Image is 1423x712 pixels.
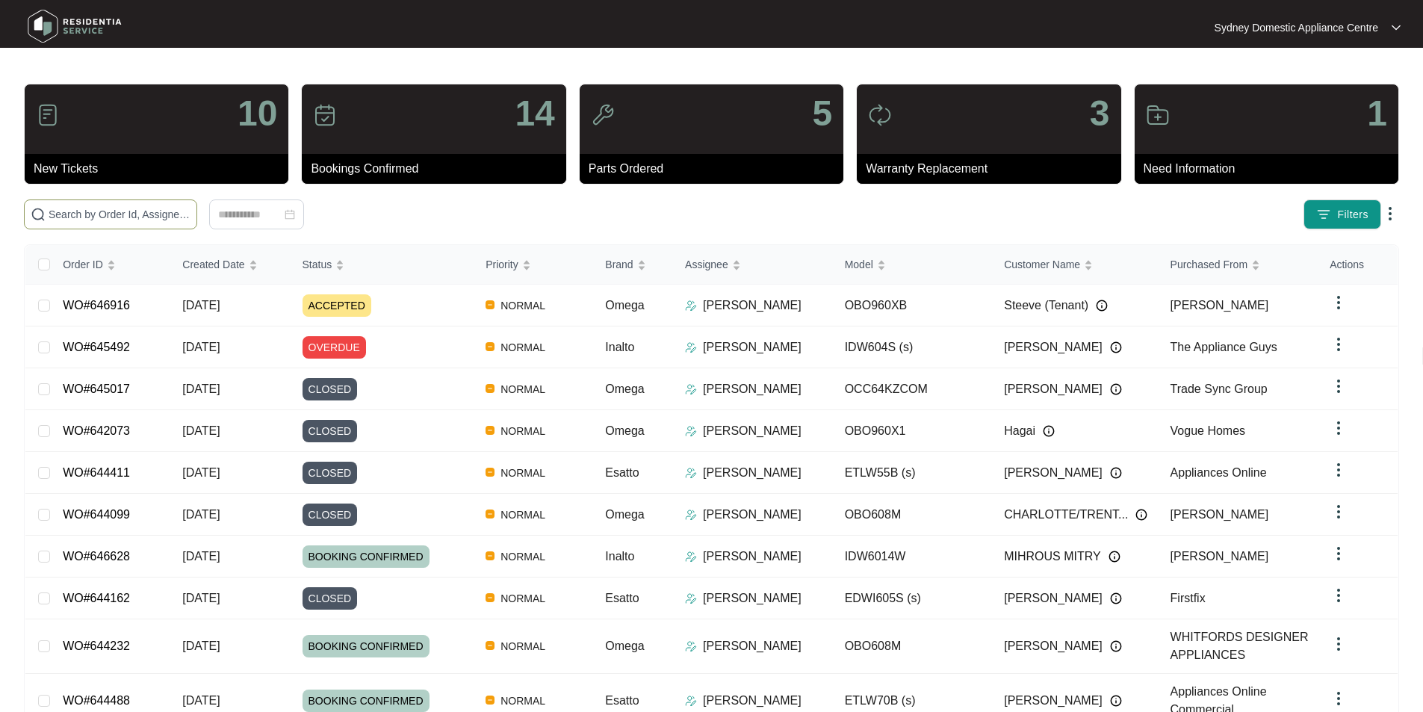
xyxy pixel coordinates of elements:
img: Info icon [1110,592,1122,604]
p: [PERSON_NAME] [703,692,802,710]
span: [DATE] [182,508,220,521]
span: CLOSED [303,587,358,610]
span: [PERSON_NAME] [1004,338,1103,356]
p: [PERSON_NAME] [703,297,802,315]
td: OBO608M [833,494,993,536]
img: Info icon [1110,341,1122,353]
th: Model [833,245,993,285]
span: Esatto [605,466,639,479]
img: Vercel Logo [486,510,495,518]
span: NORMAL [495,464,551,482]
span: [DATE] [182,299,220,312]
img: Assigner Icon [685,509,697,521]
span: Inalto [605,550,634,563]
img: Info icon [1110,467,1122,479]
img: search-icon [31,207,46,222]
img: icon [868,103,892,127]
img: dropdown arrow [1330,635,1348,653]
span: Purchased From [1171,256,1247,273]
span: Assignee [685,256,728,273]
p: [PERSON_NAME] [703,338,802,356]
img: icon [36,103,60,127]
span: Esatto [605,592,639,604]
span: CHARLOTTE/TRENT... [1004,506,1128,524]
span: Vogue Homes [1171,424,1246,437]
span: NORMAL [495,692,551,710]
td: OBO608M [833,619,993,674]
p: Parts Ordered [589,160,843,178]
td: ETLW55B (s) [833,452,993,494]
th: Status [291,245,474,285]
a: WO#642073 [63,424,130,437]
span: BOOKING CONFIRMED [303,545,430,568]
span: Steeve (Tenant) [1004,297,1088,315]
img: icon [1146,103,1170,127]
a: WO#644232 [63,640,130,652]
th: Priority [474,245,593,285]
img: Vercel Logo [486,641,495,650]
a: WO#645017 [63,383,130,395]
p: [PERSON_NAME] [703,464,802,482]
span: Brand [605,256,633,273]
img: dropdown arrow [1330,294,1348,312]
span: NORMAL [495,589,551,607]
p: 14 [515,96,554,131]
img: Info icon [1043,425,1055,437]
span: Status [303,256,332,273]
span: BOOKING CONFIRMED [303,635,430,657]
img: dropdown arrow [1330,690,1348,708]
span: [PERSON_NAME] [1171,299,1269,312]
img: Assigner Icon [685,640,697,652]
span: WHITFORDS DESIGNER APPLIANCES [1171,631,1309,661]
p: New Tickets [34,160,288,178]
td: OBO960XB [833,285,993,326]
span: Priority [486,256,518,273]
span: NORMAL [495,338,551,356]
span: [DATE] [182,341,220,353]
th: Created Date [170,245,290,285]
span: NORMAL [495,297,551,315]
th: Brand [593,245,673,285]
a: WO#645492 [63,341,130,353]
img: dropdown arrow [1330,377,1348,395]
img: Info icon [1096,300,1108,312]
img: icon [313,103,337,127]
p: 10 [238,96,277,131]
p: Need Information [1144,160,1398,178]
img: Vercel Logo [486,593,495,602]
span: Model [845,256,873,273]
td: EDWI605S (s) [833,578,993,619]
button: filter iconFilters [1303,199,1381,229]
span: Created Date [182,256,244,273]
span: Order ID [63,256,103,273]
img: Assigner Icon [685,592,697,604]
span: Hagai [1004,422,1035,440]
span: Omega [605,424,644,437]
img: Vercel Logo [486,551,495,560]
span: Omega [605,299,644,312]
img: Assigner Icon [685,300,697,312]
th: Order ID [51,245,170,285]
img: Vercel Logo [486,426,495,435]
span: [PERSON_NAME] [1004,637,1103,655]
span: CLOSED [303,462,358,484]
img: dropdown arrow [1330,586,1348,604]
img: Assigner Icon [685,383,697,395]
span: [DATE] [182,550,220,563]
p: [PERSON_NAME] [703,380,802,398]
img: icon [591,103,615,127]
span: [DATE] [182,466,220,479]
span: Omega [605,383,644,395]
input: Search by Order Id, Assignee Name, Customer Name, Brand and Model [49,206,190,223]
th: Actions [1318,245,1398,285]
span: [PERSON_NAME] [1171,550,1269,563]
p: 5 [812,96,832,131]
a: WO#646916 [63,299,130,312]
span: NORMAL [495,637,551,655]
img: Info icon [1109,551,1120,563]
th: Assignee [673,245,833,285]
span: CLOSED [303,420,358,442]
p: Bookings Confirmed [311,160,565,178]
span: NORMAL [495,506,551,524]
p: Warranty Replacement [866,160,1120,178]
